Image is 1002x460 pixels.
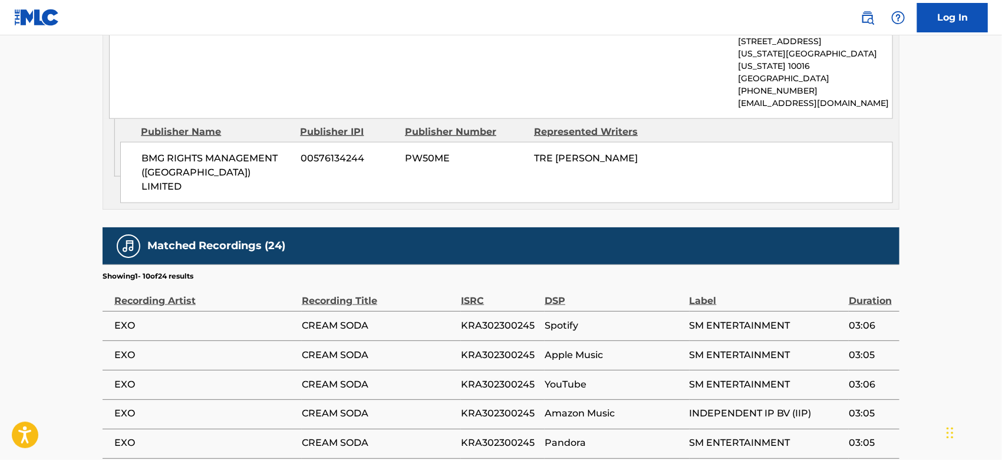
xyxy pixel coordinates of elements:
span: KRA302300245 [461,348,539,362]
span: CREAM SODA [302,407,455,421]
div: ISRC [461,282,539,308]
div: Publisher Name [141,125,291,139]
span: CREAM SODA [302,378,455,392]
p: [GEOGRAPHIC_DATA] [739,72,892,85]
span: 03:06 [849,319,894,333]
span: BMG RIGHTS MANAGEMENT ([GEOGRAPHIC_DATA]) LIMITED [141,151,292,194]
span: CREAM SODA [302,348,455,362]
p: Showing 1 - 10 of 24 results [103,271,193,282]
span: EXO [114,436,296,451]
span: SM ENTERTAINMENT [690,378,843,392]
span: KRA302300245 [461,407,539,421]
span: EXO [114,319,296,333]
p: [US_STATE][GEOGRAPHIC_DATA][US_STATE] 10016 [739,48,892,72]
div: Duration [849,282,894,308]
span: KRA302300245 [461,378,539,392]
img: Matched Recordings [121,239,136,253]
span: Apple Music [545,348,683,362]
a: Log In [917,3,988,32]
span: Amazon Music [545,407,683,421]
h5: Matched Recordings (24) [147,239,285,253]
iframe: Chat Widget [943,403,1002,460]
span: SM ENTERTAINMENT [690,436,843,451]
p: [STREET_ADDRESS] [739,35,892,48]
span: CREAM SODA [302,436,455,451]
span: EXO [114,378,296,392]
span: 00576134244 [301,151,396,166]
span: TRE [PERSON_NAME] [534,153,638,164]
div: 드래그 [947,415,954,451]
span: 03:06 [849,378,894,392]
span: INDEPENDENT IP BV (IIP) [690,407,843,421]
span: Pandora [545,436,683,451]
div: Represented Writers [534,125,654,139]
p: [PHONE_NUMBER] [739,85,892,97]
span: EXO [114,348,296,362]
img: help [891,11,905,25]
span: EXO [114,407,296,421]
img: MLC Logo [14,9,60,26]
div: Publisher Number [405,125,525,139]
img: search [861,11,875,25]
div: Recording Title [302,282,455,308]
span: Spotify [545,319,683,333]
span: 03:05 [849,436,894,451]
div: 채팅 위젯 [943,403,1002,460]
div: Publisher IPI [300,125,396,139]
span: KRA302300245 [461,319,539,333]
span: 03:05 [849,348,894,362]
div: DSP [545,282,683,308]
span: 03:05 [849,407,894,421]
span: SM ENTERTAINMENT [690,319,843,333]
div: Recording Artist [114,282,296,308]
p: [EMAIL_ADDRESS][DOMAIN_NAME] [739,97,892,110]
span: YouTube [545,378,683,392]
span: SM ENTERTAINMENT [690,348,843,362]
span: KRA302300245 [461,436,539,451]
span: CREAM SODA [302,319,455,333]
div: Label [690,282,843,308]
a: Public Search [856,6,879,29]
span: PW50ME [405,151,525,166]
div: Help [886,6,910,29]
